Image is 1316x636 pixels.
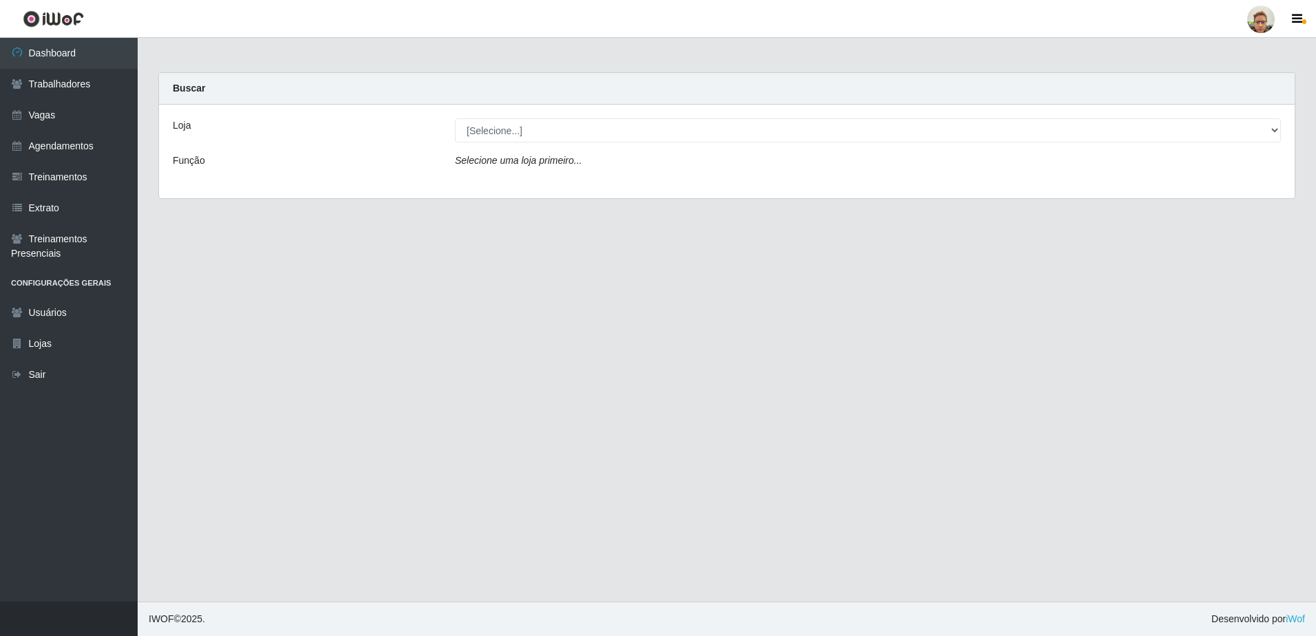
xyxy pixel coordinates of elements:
[173,83,205,94] strong: Buscar
[455,155,582,166] i: Selecione uma loja primeiro...
[173,153,205,168] label: Função
[1286,613,1305,624] a: iWof
[173,118,191,133] label: Loja
[1211,612,1305,626] span: Desenvolvido por
[149,613,174,624] span: IWOF
[23,10,84,28] img: CoreUI Logo
[149,612,205,626] span: © 2025 .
